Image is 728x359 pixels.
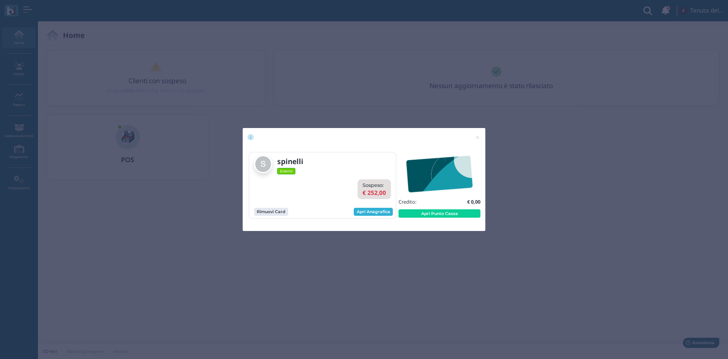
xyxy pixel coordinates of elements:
b: € 0,00 [467,198,480,205]
a: Apri Anagrafica [354,208,393,216]
label: Sospeso: [362,182,384,189]
a: spinelli Esterno [254,155,326,174]
img: spinelli [254,155,272,173]
b: spinelli [277,156,303,166]
h5: Credito: [399,199,416,204]
span: × [475,133,480,142]
span: Assistenza [22,6,50,12]
button: Rimuovi Card [254,208,288,216]
span: Esterno [277,168,296,174]
b: € 252,00 [362,189,386,197]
